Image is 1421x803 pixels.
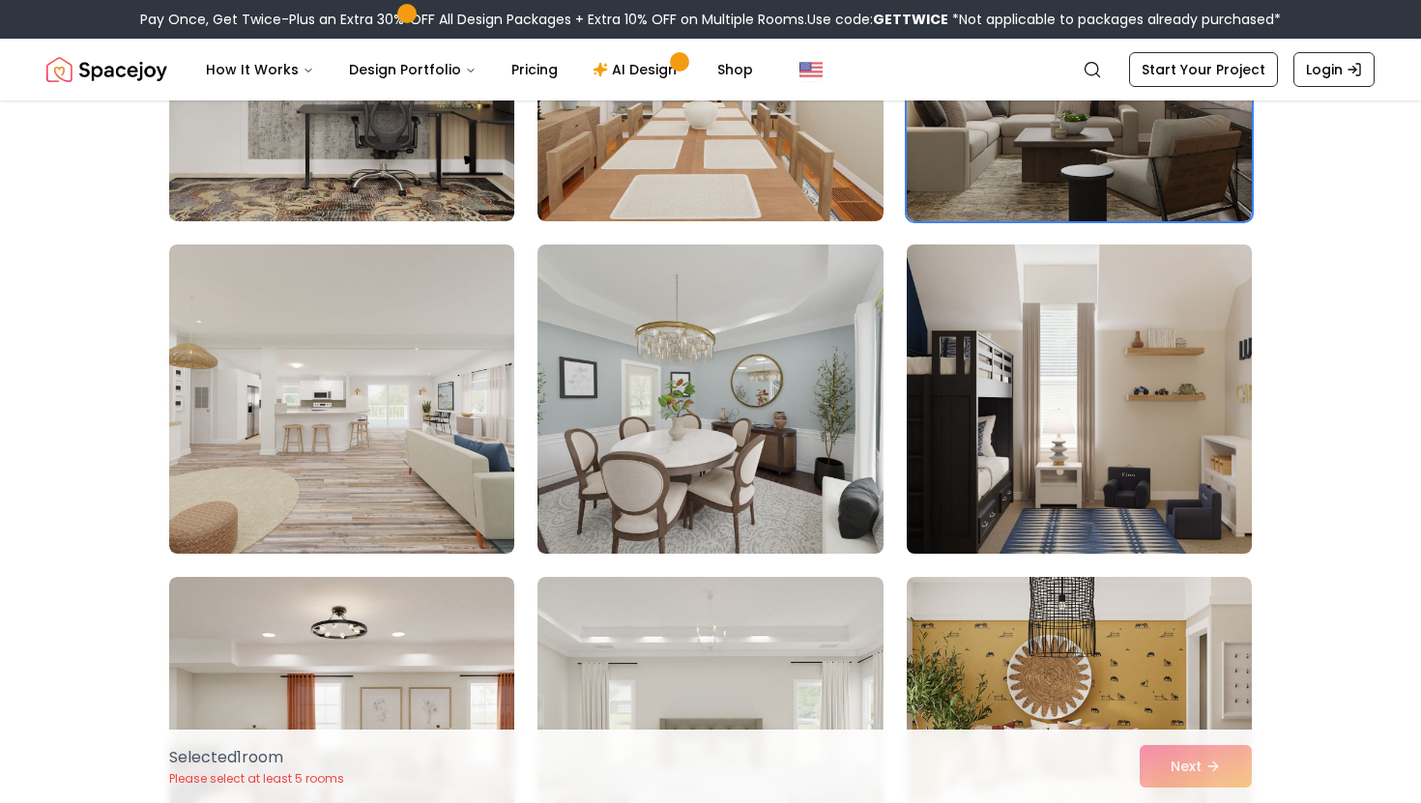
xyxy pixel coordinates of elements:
img: Room room-5 [537,244,883,554]
nav: Global [46,39,1375,100]
a: Shop [702,50,768,89]
a: Spacejoy [46,50,167,89]
a: Pricing [496,50,573,89]
button: Design Portfolio [333,50,492,89]
div: Pay Once, Get Twice-Plus an Extra 30% OFF All Design Packages + Extra 10% OFF on Multiple Rooms. [140,10,1281,29]
a: AI Design [577,50,698,89]
img: United States [799,58,823,81]
a: Login [1293,52,1375,87]
img: Room room-6 [898,237,1261,561]
img: Room room-4 [169,244,514,554]
span: *Not applicable to packages already purchased* [948,10,1281,29]
p: Selected 1 room [169,746,344,769]
button: How It Works [190,50,330,89]
b: GETTWICE [873,10,948,29]
img: Spacejoy Logo [46,50,167,89]
a: Start Your Project [1129,52,1278,87]
span: Use code: [807,10,948,29]
nav: Main [190,50,768,89]
p: Please select at least 5 rooms [169,771,344,787]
